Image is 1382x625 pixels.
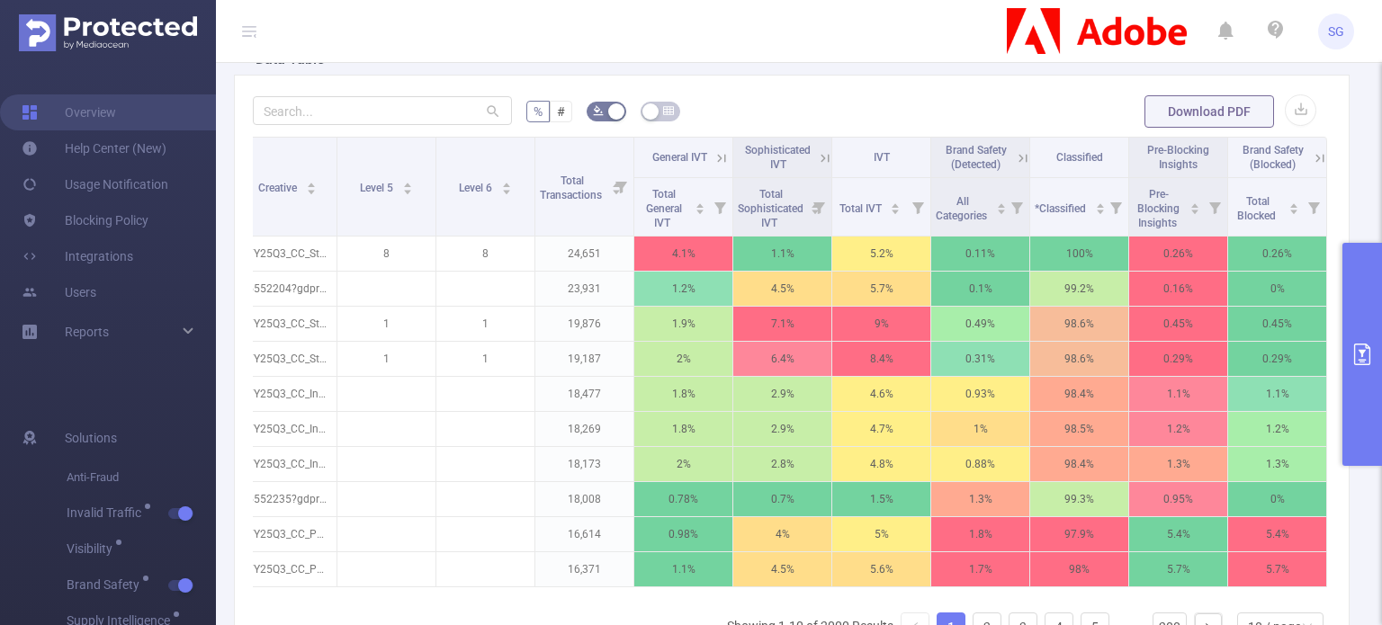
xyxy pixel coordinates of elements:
p: 4.7% [832,412,930,446]
p: 0.78% [634,482,732,516]
p: 4% [733,517,831,551]
span: Classified [1056,151,1103,164]
i: Filter menu [806,178,831,236]
span: Brand Safety [67,578,146,591]
i: Filter menu [1004,178,1029,236]
span: Reports [65,325,109,339]
i: icon: caret-up [1289,201,1299,206]
p: 18,477 [535,377,633,411]
a: Usage Notification [22,166,168,202]
i: icon: caret-down [695,207,705,212]
p: 97.9% [1030,517,1128,551]
span: All Categories [936,195,990,222]
p: FY25Q3_CC_Individual_Illustrator_TR_TR_AdobeMaxApr2025-TextToPattern_ST_160x600_TextToPattern_Rel... [238,447,337,481]
p: 19,876 [535,307,633,341]
p: 98.5% [1030,412,1128,446]
div: Sort [1095,201,1106,211]
i: Filter menu [1103,178,1128,236]
p: 1.1% [1228,377,1326,411]
p: 1.3% [1228,447,1326,481]
p: FY25Q3_CC_Individual_Illustrator_TR_TR_AdobeMaxApr2025-PerformanceEnhancements_ST_160x600_Perform... [238,412,337,446]
i: icon: caret-up [1190,201,1200,206]
span: SG [1328,13,1344,49]
p: 1.8% [634,377,732,411]
p: FY25Q3_CC_Student_CCPro_ZA_EN_DiscountedPricing_ST_300x250_NA_NA.jpg [5525516] [238,342,337,376]
p: 0.16% [1129,272,1227,306]
span: Sophisticated IVT [745,144,811,171]
p: 0.26% [1129,237,1227,271]
p: 2% [634,342,732,376]
p: 1.7% [931,552,1029,586]
i: icon: caret-down [1289,207,1299,212]
div: Sort [695,201,705,211]
i: icon: table [663,105,674,116]
p: 98% [1030,552,1128,586]
i: Filter menu [1202,178,1227,236]
p: 5.7% [832,272,930,306]
i: icon: caret-up [1095,201,1105,206]
p: 7.1% [733,307,831,341]
p: 1.2% [634,272,732,306]
p: 1.1% [634,552,732,586]
span: Brand Safety (Detected) [946,144,1007,171]
p: 1.3% [1129,447,1227,481]
a: Help Center (New) [22,130,166,166]
p: 18,173 [535,447,633,481]
p: FY25Q3_CC_Photography_Photoshop_pt_pt_AdobeMaxApr2025-SelectDetails_ST_728x90_SelectDetails_Relea... [238,517,337,551]
a: Integrations [22,238,133,274]
p: 5552235?gdpr=1 [238,482,337,516]
p: 1.2% [1228,412,1326,446]
p: 5.2% [832,237,930,271]
p: 2% [634,447,732,481]
span: Total Transactions [540,174,605,201]
div: Sort [890,201,901,211]
p: 0.93% [931,377,1029,411]
i: icon: caret-down [996,207,1006,212]
p: 19,187 [535,342,633,376]
p: 1.3% [931,482,1029,516]
i: icon: caret-down [1095,207,1105,212]
p: 99.3% [1030,482,1128,516]
div: Sort [306,180,317,191]
p: 0.88% [931,447,1029,481]
span: # [557,104,565,119]
span: Total Sophisticated IVT [738,188,803,229]
p: 1.1% [1129,377,1227,411]
i: icon: caret-up [891,201,901,206]
p: 98.4% [1030,447,1128,481]
div: Sort [402,180,413,191]
p: 8 [337,237,435,271]
p: 8.4% [832,342,930,376]
span: % [534,104,543,119]
p: 0.45% [1129,307,1227,341]
span: Level 6 [459,182,495,194]
i: icon: caret-down [891,207,901,212]
p: 2.8% [733,447,831,481]
i: icon: caret-up [695,201,705,206]
i: Filter menu [707,178,732,236]
p: 100% [1030,237,1128,271]
p: 99.2% [1030,272,1128,306]
p: 1.9% [634,307,732,341]
i: icon: caret-down [1190,207,1200,212]
img: Protected Media [19,14,197,51]
p: FY25Q3_CC_Student_CCPro_ZA_EN_DiscountedPricing_ST_728x90_NA_NA.jpg [5525518] [238,307,337,341]
p: 0.98% [634,517,732,551]
p: FY25Q3_CC_Student_CCPro_RO_RO_DiscountedPricing_ST_300x250_NA_NA.jpg [5525484] [238,237,337,271]
p: 0% [1228,272,1326,306]
p: 5.4% [1228,517,1326,551]
p: 24,651 [535,237,633,271]
p: 1 [436,342,534,376]
i: icon: caret-up [501,180,511,185]
p: 23,931 [535,272,633,306]
p: 1.1% [733,237,831,271]
p: 4.1% [634,237,732,271]
p: 0% [1228,482,1326,516]
i: Filter menu [608,138,633,236]
span: General IVT [652,151,707,164]
button: Download PDF [1144,95,1274,128]
p: 1.8% [931,517,1029,551]
span: Brand Safety (Blocked) [1243,144,1304,171]
span: *Classified [1035,202,1089,215]
p: 98.4% [1030,377,1128,411]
